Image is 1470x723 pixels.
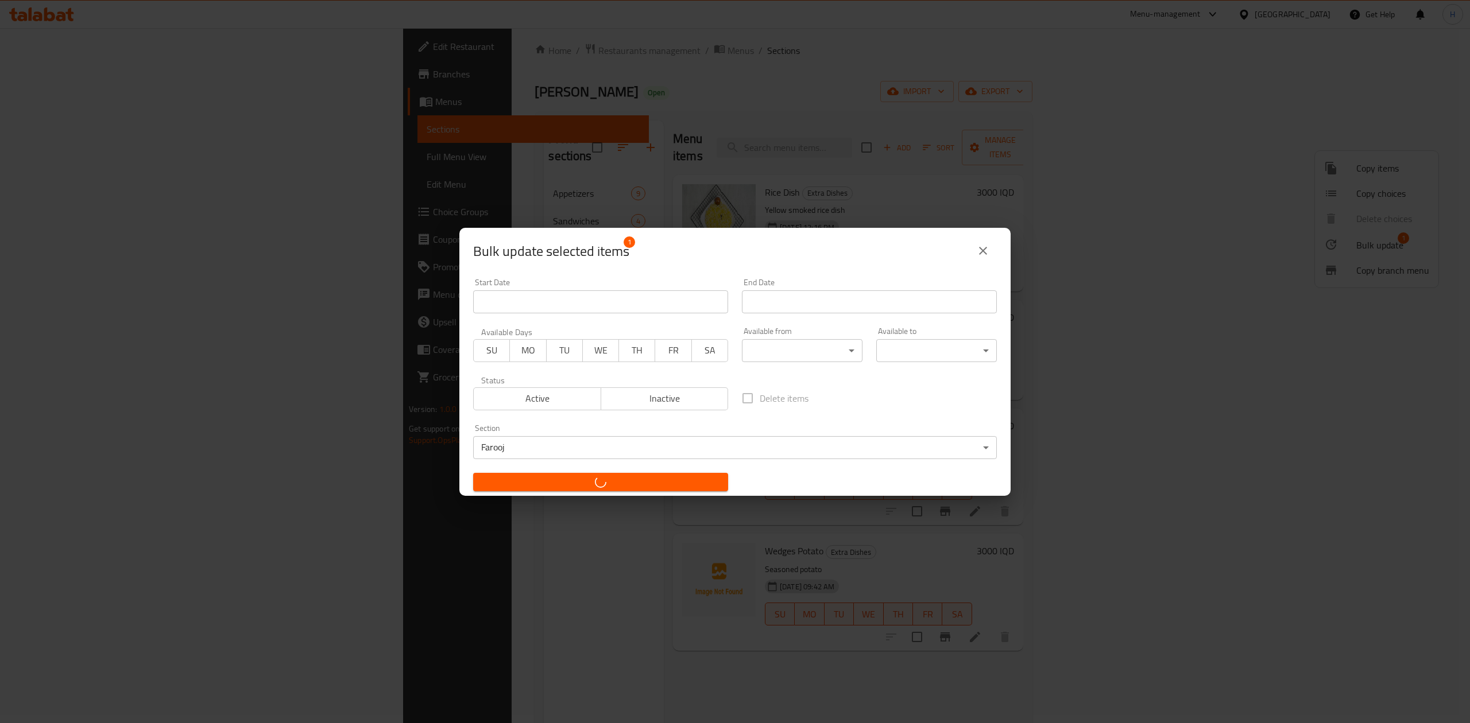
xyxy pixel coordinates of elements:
[473,387,601,410] button: Active
[691,339,728,362] button: SA
[760,391,808,405] span: Delete items
[606,390,724,407] span: Inactive
[582,339,619,362] button: WE
[742,339,862,362] div: ​
[473,242,629,261] span: Selected items count
[546,339,583,362] button: TU
[969,237,997,265] button: close
[509,339,546,362] button: MO
[660,342,687,359] span: FR
[624,236,635,248] span: 1
[478,390,597,407] span: Active
[587,342,614,359] span: WE
[514,342,541,359] span: MO
[473,436,997,459] div: Farooj
[655,339,691,362] button: FR
[624,342,651,359] span: TH
[697,342,724,359] span: SA
[876,339,997,362] div: ​
[551,342,578,359] span: TU
[601,387,729,410] button: Inactive
[478,342,505,359] span: SU
[473,339,510,362] button: SU
[618,339,655,362] button: TH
